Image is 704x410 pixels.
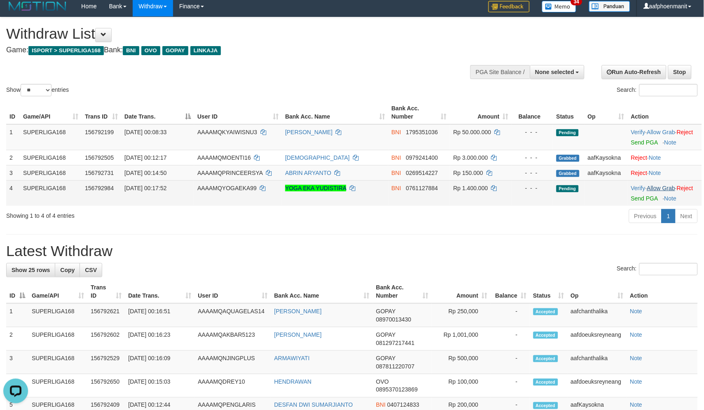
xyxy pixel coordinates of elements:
[376,340,415,346] span: Copy 081297217441 to clipboard
[515,128,550,136] div: - - -
[141,46,160,55] span: OVO
[515,169,550,177] div: - - -
[194,101,282,124] th: User ID: activate to sort column ascending
[124,154,167,161] span: [DATE] 00:12:17
[195,374,271,398] td: AAAAMQDREY10
[6,327,28,351] td: 2
[376,331,396,338] span: GOPAY
[197,185,257,191] span: AAAAMQYOGAEKA99
[432,374,491,398] td: Rp 100,000
[195,303,271,327] td: AAAAMQAQUAGELAS14
[6,351,28,374] td: 3
[649,170,662,176] a: Note
[556,155,580,162] span: Grabbed
[190,46,221,55] span: LINKAJA
[6,280,28,303] th: ID: activate to sort column descending
[631,170,648,176] a: Reject
[602,65,666,79] a: Run Auto-Refresh
[6,374,28,398] td: 4
[285,129,333,135] a: [PERSON_NAME]
[21,84,52,96] select: Showentries
[392,129,401,135] span: BNI
[406,170,438,176] span: Copy 0269514227 to clipboard
[639,263,698,275] input: Search:
[630,308,643,314] a: Note
[3,3,28,28] button: Open LiveChat chat widget
[28,46,104,55] span: ISPORT > SUPERLIGA168
[453,129,491,135] span: Rp 50.000.000
[631,195,658,202] a: Send PGA
[627,280,698,303] th: Action
[285,185,346,191] a: YOGA EKA YUDISTIRA
[123,46,139,55] span: BNI
[376,316,412,323] span: Copy 08970013430 to clipboard
[675,209,698,223] a: Next
[85,154,114,161] span: 156792505
[274,308,321,314] a: [PERSON_NAME]
[450,101,512,124] th: Amount: activate to sort column ascending
[6,26,461,42] h1: Withdraw List
[568,351,627,374] td: aafchanthalika
[491,303,530,327] td: -
[392,185,401,191] span: BNI
[85,129,114,135] span: 156792199
[677,185,693,191] a: Reject
[87,280,125,303] th: Trans ID: activate to sort column ascending
[274,378,312,385] a: HENDRAWAN
[197,129,257,135] span: AAAAMQKYAIWISNU3
[285,154,350,161] a: [DEMOGRAPHIC_DATA]
[6,124,20,150] td: 1
[491,280,530,303] th: Balance: activate to sort column ascending
[406,129,438,135] span: Copy 1795351036 to clipboard
[12,267,50,273] span: Show 25 rows
[197,154,251,161] span: AAAAMQMOENTI16
[649,154,662,161] a: Note
[20,165,82,180] td: SUPERLIGA168
[195,280,271,303] th: User ID: activate to sort column ascending
[628,124,702,150] td: · ·
[125,374,195,398] td: [DATE] 00:15:03
[20,180,82,206] td: SUPERLIGA168
[125,280,195,303] th: Date Trans.: activate to sort column ascending
[28,303,87,327] td: SUPERLIGA168
[584,165,628,180] td: aafKaysokna
[533,355,558,362] span: Accepted
[628,180,702,206] td: · ·
[87,351,125,374] td: 156792529
[629,209,662,223] a: Previous
[28,374,87,398] td: SUPERLIGA168
[533,379,558,386] span: Accepted
[20,150,82,165] td: SUPERLIGA168
[664,139,677,146] a: Note
[432,327,491,351] td: Rp 1,001,000
[631,129,645,135] a: Verify
[647,129,675,135] a: Allow Grab
[195,327,271,351] td: AAAAMQAKBAR5123
[28,280,87,303] th: Game/API: activate to sort column ascending
[630,402,643,408] a: Note
[515,154,550,162] div: - - -
[535,69,575,75] span: None selected
[125,351,195,374] td: [DATE] 00:16:09
[271,280,373,303] th: Bank Acc. Name: activate to sort column ascending
[617,263,698,275] label: Search:
[432,351,491,374] td: Rp 500,000
[568,374,627,398] td: aafdoeuksreyneang
[628,165,702,180] td: ·
[631,154,648,161] a: Reject
[491,374,530,398] td: -
[584,150,628,165] td: aafKaysokna
[453,185,488,191] span: Rp 1.400.000
[664,195,677,202] a: Note
[387,402,420,408] span: Copy 0407124833 to clipboard
[628,101,702,124] th: Action
[647,185,677,191] span: ·
[668,65,692,79] a: Stop
[376,355,396,361] span: GOPAY
[85,185,114,191] span: 156792984
[406,154,438,161] span: Copy 0979241400 to clipboard
[121,101,194,124] th: Date Trans.: activate to sort column descending
[406,185,438,191] span: Copy 0761127884 to clipboard
[376,363,415,370] span: Copy 087811220707 to clipboard
[6,84,69,96] label: Show entries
